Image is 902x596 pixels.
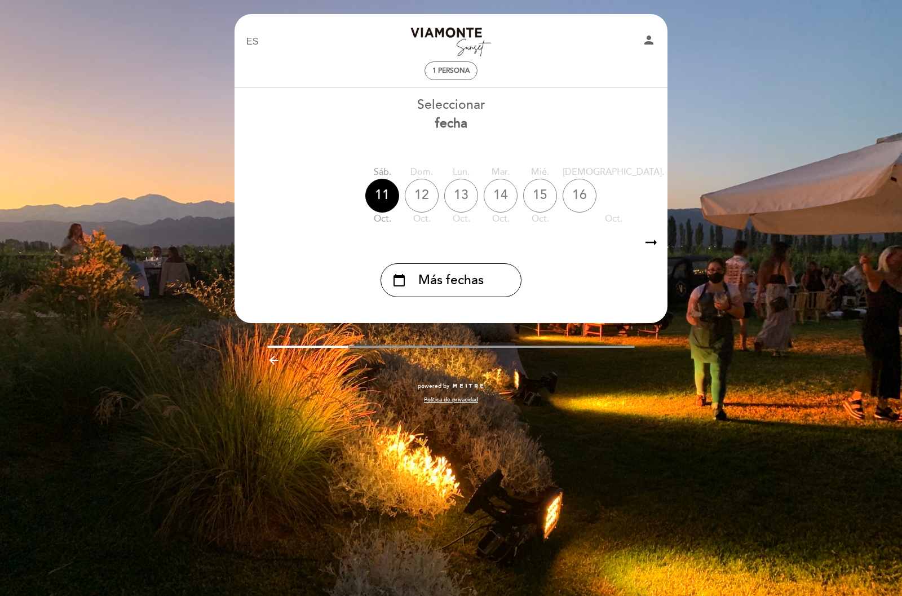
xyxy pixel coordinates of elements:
[381,27,521,58] a: Bodega [PERSON_NAME] Sunset
[435,116,467,131] b: fecha
[444,213,478,226] div: oct.
[563,166,664,179] div: [DEMOGRAPHIC_DATA].
[642,33,656,47] i: person
[405,213,439,226] div: oct.
[484,213,518,226] div: oct.
[444,166,478,179] div: lun.
[365,179,399,213] div: 11
[424,396,478,404] a: Política de privacidad
[234,96,668,133] div: Seleccionar
[452,383,484,389] img: MEITRE
[563,213,664,226] div: oct.
[432,67,470,75] span: 1 persona
[563,179,596,213] div: 16
[365,166,399,179] div: sáb.
[267,354,281,367] i: arrow_backward
[405,166,439,179] div: dom.
[484,179,518,213] div: 14
[642,33,656,51] button: person
[365,213,399,226] div: oct.
[643,231,660,255] i: arrow_right_alt
[392,271,406,290] i: calendar_today
[444,179,478,213] div: 13
[523,166,557,179] div: mié.
[405,179,439,213] div: 12
[484,166,518,179] div: mar.
[523,213,557,226] div: oct.
[418,271,484,290] span: Más fechas
[523,179,557,213] div: 15
[418,382,484,390] a: powered by
[418,382,449,390] span: powered by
